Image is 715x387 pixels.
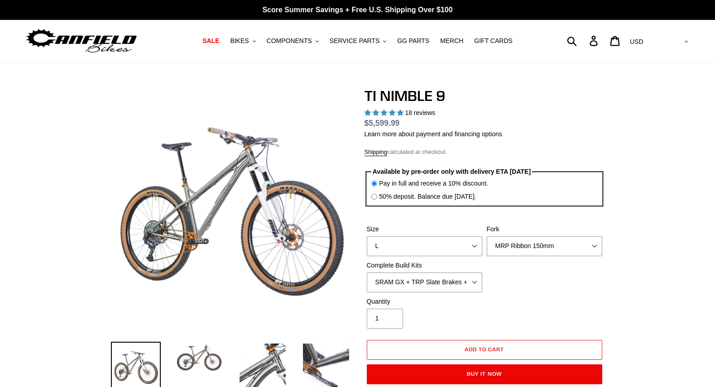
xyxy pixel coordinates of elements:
[572,31,595,51] input: Search
[202,37,219,45] span: SALE
[198,35,224,47] a: SALE
[262,35,323,47] button: COMPONENTS
[465,346,504,353] span: Add to cart
[226,35,260,47] button: BIKES
[440,37,463,45] span: MERCH
[474,37,513,45] span: GIFT CARDS
[230,37,249,45] span: BIKES
[367,364,602,384] button: Buy it now
[379,179,488,188] label: Pay in full and receive a 10% discount.
[325,35,391,47] button: SERVICE PARTS
[367,340,602,360] button: Add to cart
[367,225,482,234] label: Size
[330,37,379,45] span: SERVICE PARTS
[379,192,476,201] label: 50% deposit. Balance due [DATE].
[470,35,517,47] a: GIFT CARDS
[393,35,434,47] a: GG PARTS
[365,119,400,128] span: $5,599.99
[365,130,502,138] a: Learn more about payment and financing options
[365,109,405,116] span: 4.89 stars
[365,87,605,105] h1: TI NIMBLE 9
[436,35,468,47] a: MERCH
[367,297,482,306] label: Quantity
[267,37,312,45] span: COMPONENTS
[487,225,602,234] label: Fork
[405,109,435,116] span: 18 reviews
[371,167,532,177] legend: Available by pre-order only with delivery ETA [DATE]
[365,148,388,156] a: Shipping
[174,342,224,373] img: Load image into Gallery viewer, TI NIMBLE 9
[365,148,605,157] div: calculated at checkout.
[25,27,138,55] img: Canfield Bikes
[367,261,482,270] label: Complete Build Kits
[397,37,429,45] span: GG PARTS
